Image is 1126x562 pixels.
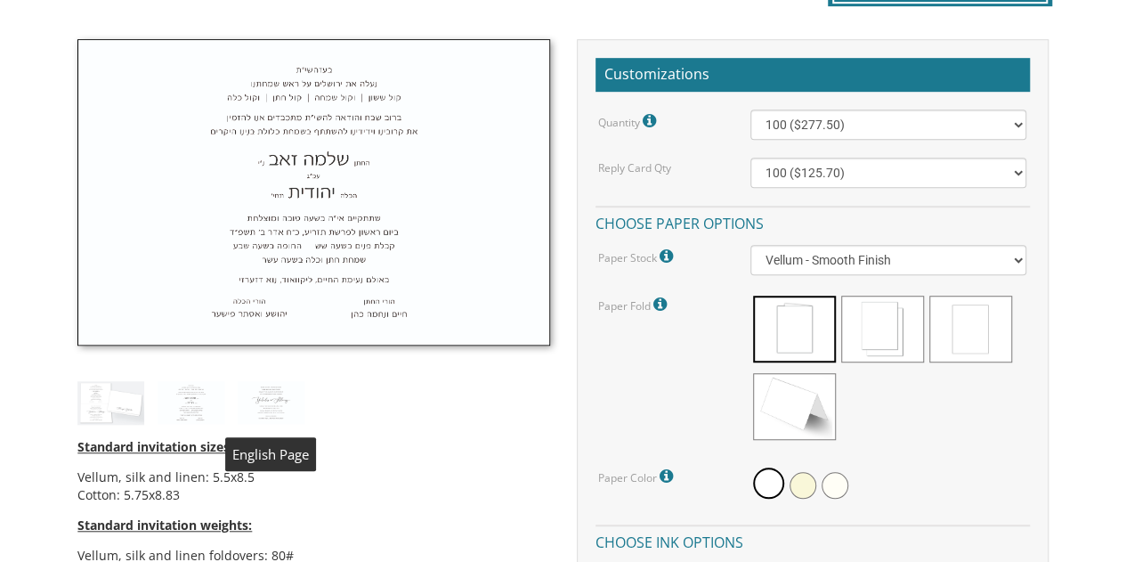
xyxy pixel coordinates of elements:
[77,381,144,425] img: style11_thumb.jpg
[598,245,677,268] label: Paper Stock
[77,517,252,533] span: Standard invitation weights:
[77,486,549,504] li: Cotton: 5.75x8.83
[77,468,549,486] li: Vellum, silk and linen: 5.5x8.5
[595,206,1030,237] h4: Choose paper options
[598,110,660,133] label: Quantity
[238,381,304,425] img: style11_eng.jpg
[598,465,677,488] label: Paper Color
[598,293,671,316] label: Paper Fold
[77,438,233,455] span: Standard invitation sizes:
[595,58,1030,92] h2: Customizations
[595,525,1030,556] h4: Choose ink options
[77,39,549,346] img: style11_heb.jpg
[598,160,671,175] label: Reply Card Qty
[158,381,224,425] img: style11_heb.jpg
